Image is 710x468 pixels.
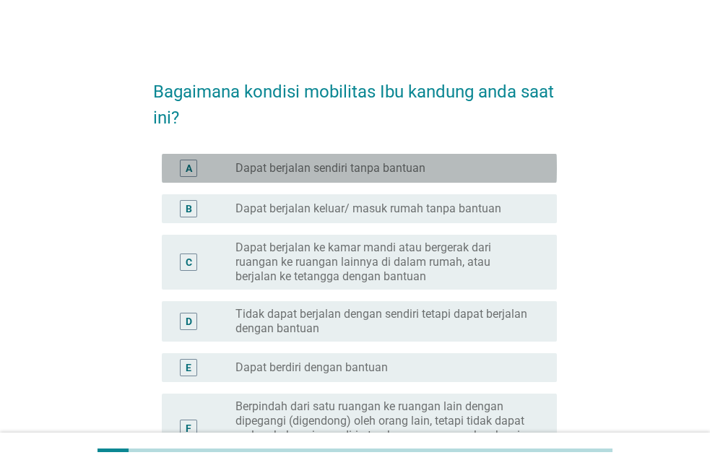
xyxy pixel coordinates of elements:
div: A [186,160,192,175]
div: B [186,201,192,216]
label: Tidak dapat berjalan dengan sendiri tetapi dapat berjalan dengan bantuan [235,307,534,336]
label: Dapat berdiri dengan bantuan [235,360,388,375]
label: Dapat berjalan keluar/ masuk rumah tanpa bantuan [235,201,501,216]
label: Dapat berjalan sendiri tanpa bantuan [235,161,425,175]
label: Dapat berjalan ke kamar mandi atau bergerak dari ruangan ke ruangan lainnya di dalam rumah, atau ... [235,240,534,284]
div: F [186,420,191,435]
h2: Bagaimana kondisi mobilitas Ibu kandung anda saat ini? [153,64,557,131]
label: Berpindah dari satu ruangan ke ruangan lain dengan dipegangi (digendong) oleh orang lain, tetapi ... [235,399,534,457]
div: D [186,313,192,329]
div: C [186,254,192,269]
div: E [186,360,191,375]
